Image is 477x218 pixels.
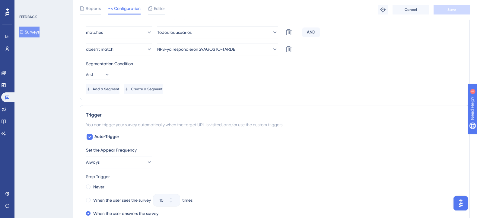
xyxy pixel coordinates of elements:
[94,133,119,140] span: Auto-Trigger
[393,5,429,14] button: Cancel
[157,46,235,53] span: NPS-ya respondieron 29AGOSTO-TARDE
[19,14,37,19] div: FEEDBACK
[86,43,152,55] button: doesn't match
[157,26,278,38] button: Todos los usuarios
[86,5,101,12] span: Reports
[131,87,163,91] span: Create a Segment
[86,156,152,168] button: Always
[157,43,278,55] button: NPS-ya respondieron 29AGOSTO-TARDE
[405,7,417,12] span: Cancel
[447,7,456,12] span: Save
[86,60,463,67] div: Segmentation Condition
[86,26,152,38] button: matches
[302,27,320,37] div: AND
[86,46,113,53] span: doesn't match
[124,84,163,94] button: Create a Segment
[93,87,119,91] span: Add a Segment
[86,84,119,94] button: Add a Segment
[434,5,470,14] button: Save
[86,29,103,36] span: matches
[182,197,192,204] div: times
[14,2,38,9] span: Need Help?
[93,197,151,204] label: When the user sees the survey
[19,27,40,37] button: Surveys
[86,121,463,128] div: You can trigger your survey automatically when the target URL is visited, and/or use the custom t...
[93,183,104,191] label: Never
[86,146,463,154] div: Set the Appear Frequency
[86,111,463,119] div: Trigger
[157,29,192,36] span: Todos los usuarios
[86,159,100,166] span: Always
[114,5,141,12] span: Configuration
[42,3,44,8] div: 3
[93,210,158,217] label: When the user answers the survey
[452,194,470,212] iframe: UserGuiding AI Assistant Launcher
[86,173,463,180] div: Stop Trigger
[86,72,93,77] span: And
[154,5,165,12] span: Editor
[86,70,110,79] button: And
